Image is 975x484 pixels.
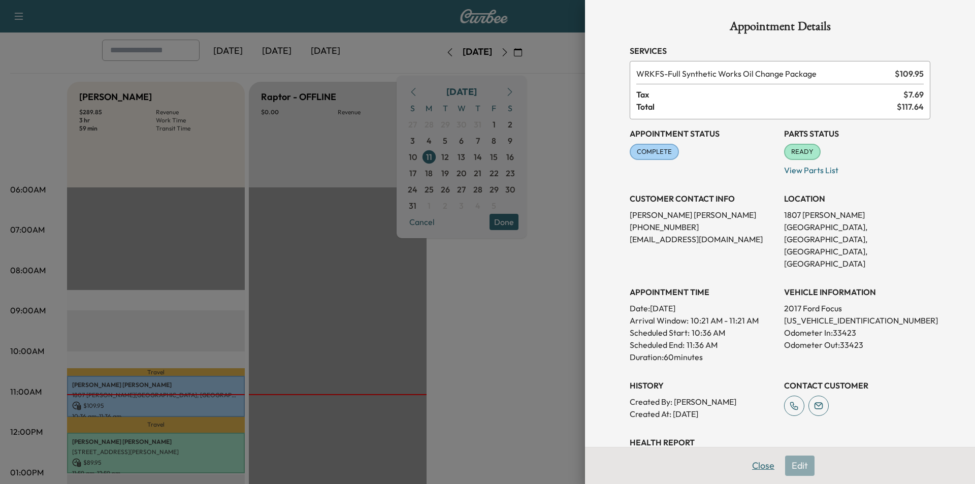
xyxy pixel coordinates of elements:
p: [PHONE_NUMBER] [630,221,776,233]
p: Odometer In: 33423 [784,327,930,339]
span: $ 7.69 [903,88,924,101]
button: Close [745,456,781,476]
span: Tax [636,88,903,101]
span: READY [785,147,820,157]
h3: Parts Status [784,127,930,140]
p: Scheduled End: [630,339,685,351]
h3: History [630,379,776,392]
p: Scheduled Start: [630,327,690,339]
h3: CUSTOMER CONTACT INFO [630,192,776,205]
h3: Health Report [630,436,930,448]
h3: APPOINTMENT TIME [630,286,776,298]
h3: LOCATION [784,192,930,205]
p: 11:36 AM [687,339,718,351]
span: Total [636,101,897,113]
p: 10:36 AM [692,327,725,339]
p: Created At : [DATE] [630,408,776,420]
p: [EMAIL_ADDRESS][DOMAIN_NAME] [630,233,776,245]
p: Created By : [PERSON_NAME] [630,396,776,408]
p: 2017 Ford Focus [784,302,930,314]
p: Duration: 60 minutes [630,351,776,363]
span: $ 117.64 [897,101,924,113]
p: Date: [DATE] [630,302,776,314]
p: Odometer Out: 33423 [784,339,930,351]
h3: VEHICLE INFORMATION [784,286,930,298]
p: View Parts List [784,160,930,176]
span: $ 109.95 [895,68,924,80]
span: Full Synthetic Works Oil Change Package [636,68,891,80]
h3: Appointment Status [630,127,776,140]
h3: Services [630,45,930,57]
span: COMPLETE [631,147,678,157]
p: Arrival Window: [630,314,776,327]
p: [PERSON_NAME] [PERSON_NAME] [630,209,776,221]
h3: CONTACT CUSTOMER [784,379,930,392]
h1: Appointment Details [630,20,930,37]
p: [US_VEHICLE_IDENTIFICATION_NUMBER] [784,314,930,327]
span: 10:21 AM - 11:21 AM [691,314,759,327]
p: 1807 [PERSON_NAME][GEOGRAPHIC_DATA], [GEOGRAPHIC_DATA], [GEOGRAPHIC_DATA], [GEOGRAPHIC_DATA] [784,209,930,270]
